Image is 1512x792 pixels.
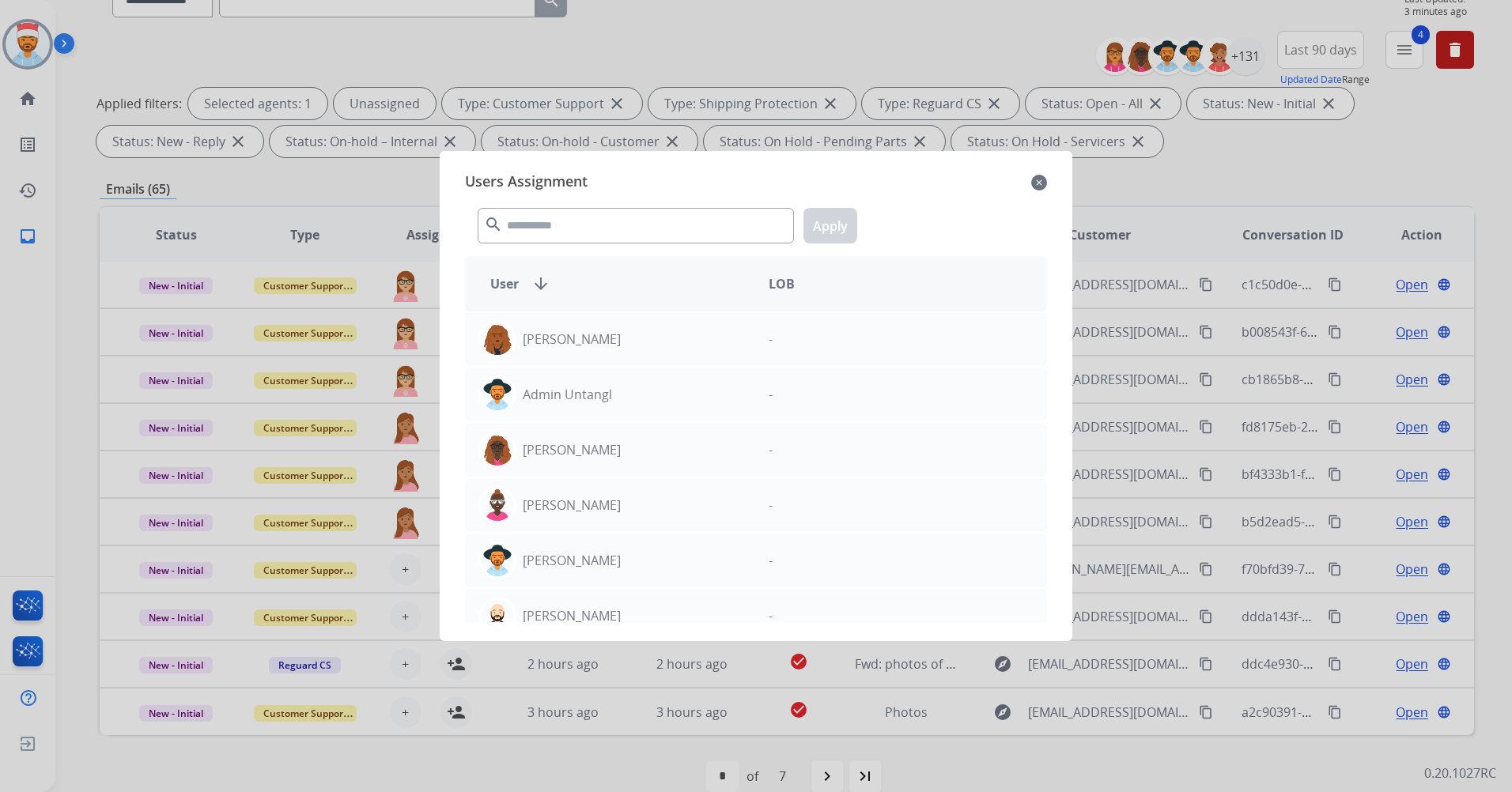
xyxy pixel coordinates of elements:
[523,330,621,349] p: [PERSON_NAME]
[769,440,773,459] p: -
[803,208,857,243] button: Apply
[769,385,773,404] p: -
[1031,173,1047,192] mat-icon: close
[523,385,612,404] p: Admin Untangl
[769,330,773,349] p: -
[523,496,621,515] p: [PERSON_NAME]
[523,440,621,459] p: [PERSON_NAME]
[769,551,773,570] p: -
[769,274,795,293] span: LOB
[769,606,773,625] p: -
[484,215,503,234] mat-icon: search
[523,606,621,625] p: [PERSON_NAME]
[465,170,588,195] span: Users Assignment
[531,274,550,293] mat-icon: arrow_downward
[523,551,621,570] p: [PERSON_NAME]
[478,274,756,293] div: User
[769,496,773,515] p: -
